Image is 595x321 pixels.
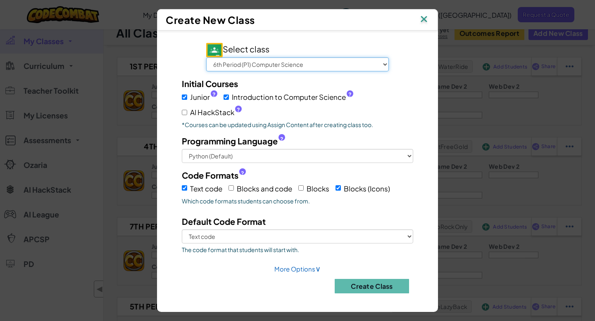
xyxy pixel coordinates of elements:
span: ? [280,136,283,142]
input: Introduction to Computer Science? [224,94,229,100]
input: Text code [182,185,187,191]
input: AI HackStack? [182,110,187,115]
img: IconGoogleClassroom.svg [206,43,223,57]
input: Blocks and code [228,185,234,191]
span: Blocks (Icons) [344,184,390,193]
input: Blocks [298,185,304,191]
span: ? [241,170,244,177]
span: AI HackStack [190,106,242,118]
span: Which code formats students can choose from. [182,197,413,205]
img: IconClose.svg [419,14,429,26]
span: Text code [190,184,222,193]
span: Introduction to Computer Science [232,91,353,103]
span: ? [212,91,216,98]
span: Blocks and code [237,184,292,193]
span: Blocks [307,184,329,193]
span: Junior [190,91,217,103]
a: More Options [274,265,321,273]
span: ∨ [315,264,321,273]
span: The code format that students will start with. [182,245,413,254]
span: ? [348,91,352,98]
label: Initial Courses [182,78,238,90]
input: Junior? [182,94,187,100]
p: *Courses can be updated using Assign Content after creating class too. [182,120,413,129]
span: Create New Class [166,14,255,26]
span: Code Formats [182,169,238,181]
span: Programming Language [182,135,278,147]
span: Default Code Format [182,216,266,227]
span: ? [237,106,240,113]
button: Create Class [335,279,409,293]
input: Blocks (Icons) [336,185,341,191]
span: Select class [206,44,269,54]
